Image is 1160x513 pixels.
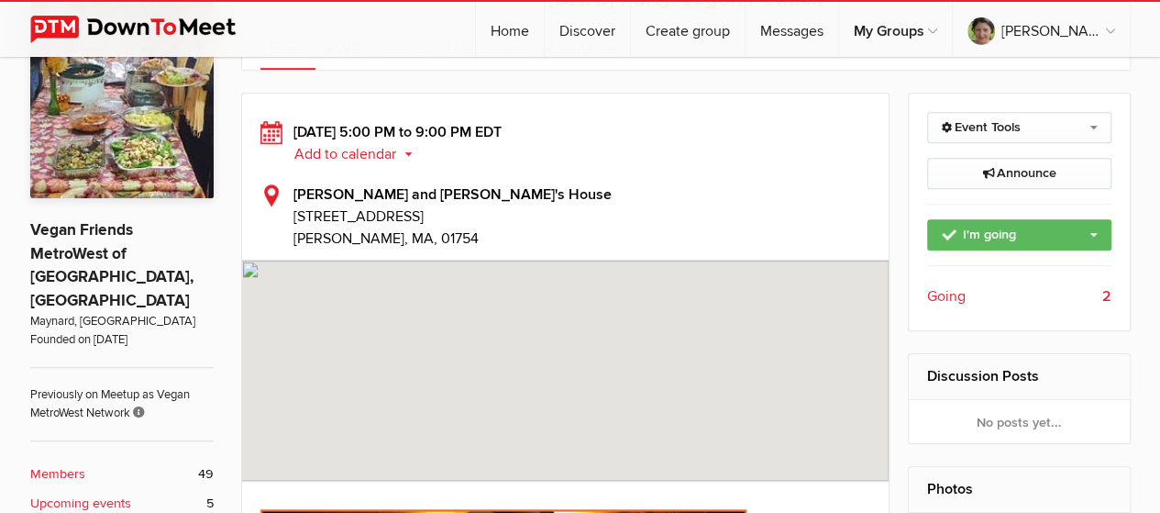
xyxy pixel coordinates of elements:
a: Photos [927,480,973,498]
a: Home [476,2,544,57]
a: My Groups [839,2,952,57]
span: 49 [198,464,214,485]
span: [PERSON_NAME], MA, 01754 [293,229,479,248]
b: [PERSON_NAME] and [PERSON_NAME]'s House [293,185,612,204]
div: No posts yet... [909,400,1130,444]
a: I'm going [927,219,1111,251]
a: Create group [631,2,745,57]
a: Announce [927,158,1111,189]
a: Members 49 [30,464,214,485]
a: Vegan Friends MetroWest of [GEOGRAPHIC_DATA], [GEOGRAPHIC_DATA] [30,220,193,311]
span: Founded on [DATE] [30,331,214,349]
span: Maynard, [GEOGRAPHIC_DATA] [30,313,214,330]
b: Members [30,464,85,485]
span: Previously on Meetup as Vegan MetroWest Network [30,367,214,422]
a: Discover [545,2,630,57]
span: Announce [982,165,1055,181]
div: [DATE] 5:00 PM to 9:00 PM EDT [260,121,871,165]
span: Going [927,285,966,307]
img: DownToMeet [30,16,264,43]
a: Discussion Posts [927,367,1039,385]
button: Add to calendar [293,146,426,162]
span: [STREET_ADDRESS] [293,206,871,228]
a: Event Tools [927,112,1111,143]
a: Messages [746,2,838,57]
b: 2 [1102,285,1111,307]
a: [PERSON_NAME] [953,2,1130,57]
